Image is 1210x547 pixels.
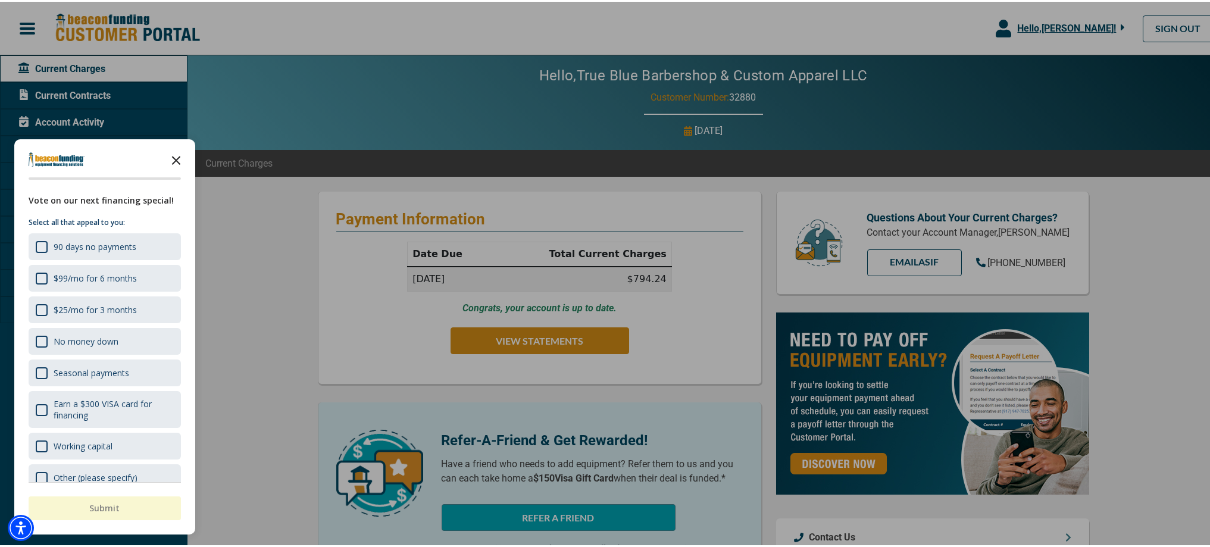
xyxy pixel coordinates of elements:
[54,302,137,314] div: $25/mo for 3 months
[29,462,181,489] div: Other (please specify)
[54,365,129,377] div: Seasonal payments
[54,334,118,345] div: No money down
[29,215,181,227] p: Select all that appeal to you:
[29,295,181,321] div: $25/mo for 3 months
[54,239,136,251] div: 90 days no payments
[54,439,112,450] div: Working capital
[164,146,188,170] button: Close the survey
[14,137,195,533] div: Survey
[29,151,85,165] img: Company logo
[29,263,181,290] div: $99/mo for 6 months
[29,232,181,258] div: 90 days no payments
[29,326,181,353] div: No money down
[8,513,34,539] div: Accessibility Menu
[29,495,181,518] button: Submit
[54,396,174,419] div: Earn a $300 VISA card for financing
[29,192,181,205] div: Vote on our next financing special!
[29,389,181,426] div: Earn a $300 VISA card for financing
[54,470,137,482] div: Other (please specify)
[29,431,181,458] div: Working capital
[29,358,181,385] div: Seasonal payments
[54,271,137,282] div: $99/mo for 6 months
